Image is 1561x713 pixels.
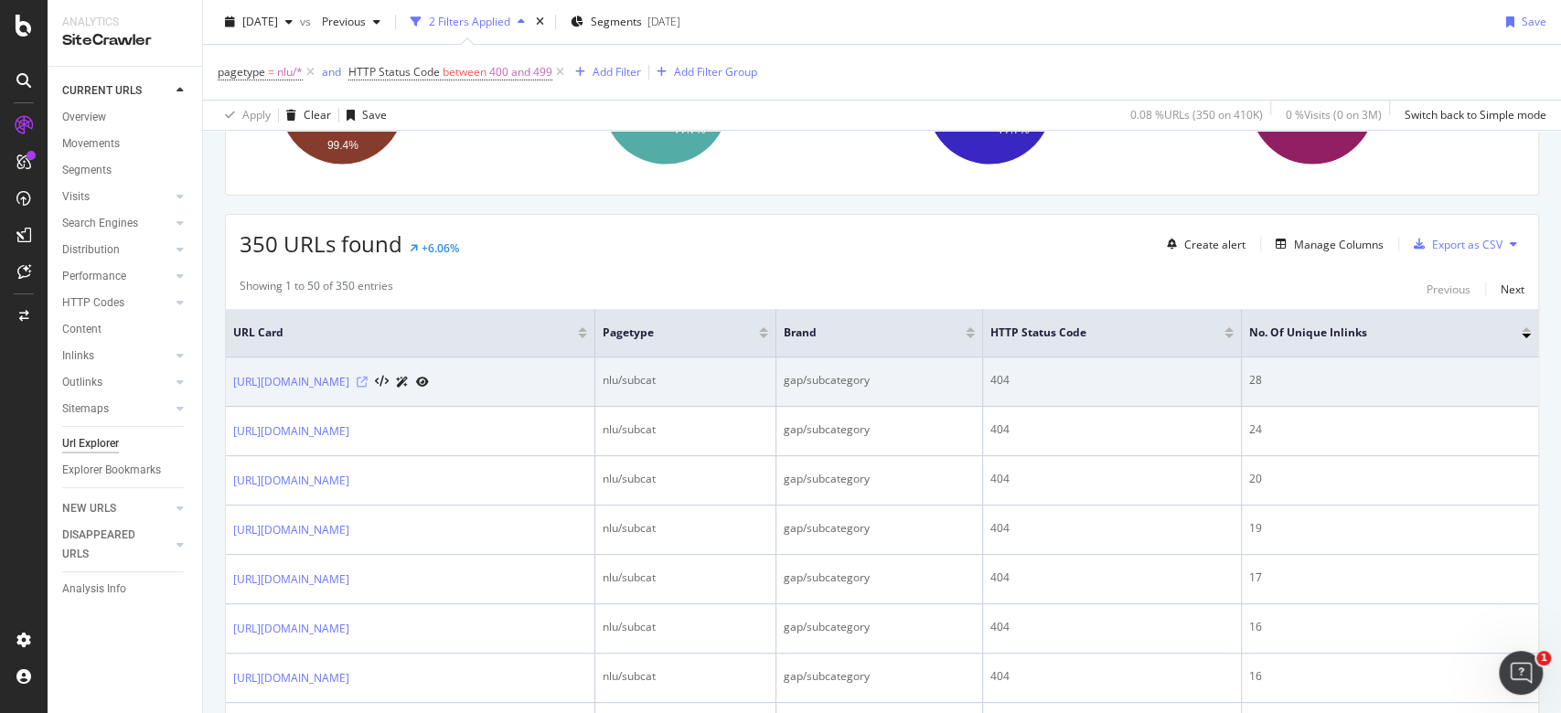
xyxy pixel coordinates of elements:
[1432,237,1502,252] div: Export as CSV
[1406,229,1502,259] button: Export as CSV
[784,471,975,487] div: gap/subcategory
[62,373,171,392] a: Outlinks
[218,101,271,130] button: Apply
[62,134,120,154] div: Movements
[1536,651,1551,665] span: 1
[357,377,368,388] a: Visit Online Page
[62,461,161,480] div: Explorer Bookmarks
[62,293,171,313] a: HTTP Codes
[62,461,189,480] a: Explorer Bookmarks
[62,580,126,599] div: Analysis Info
[233,669,349,687] a: [URL][DOMAIN_NAME]
[1249,619,1531,635] div: 16
[322,64,341,80] div: and
[784,421,975,438] div: gap/subcategory
[62,30,187,51] div: SiteCrawler
[240,229,402,259] span: 350 URLs found
[990,325,1198,341] span: HTTP Status Code
[1130,107,1263,122] div: 0.08 % URLs ( 350 on 410K )
[532,13,548,31] div: times
[990,520,1235,537] div: 404
[784,619,975,635] div: gap/subcategory
[1210,22,1520,181] div: A chart.
[422,240,459,256] div: +6.06%
[375,376,389,388] button: View HTML Source
[603,372,768,388] div: nlu/subcat
[62,499,116,518] div: NEW URLS
[62,134,189,154] a: Movements
[62,434,189,453] a: Url Explorer
[233,373,349,391] a: [URL][DOMAIN_NAME]
[1249,471,1531,487] div: 20
[1501,278,1524,300] button: Next
[674,123,705,136] text: 77.7%
[62,320,102,339] div: Content
[277,59,303,85] span: nlu/*
[568,61,641,83] button: Add Filter
[647,14,680,29] div: [DATE]
[1184,237,1246,252] div: Create alert
[233,325,573,341] span: URL Card
[62,240,171,260] a: Distribution
[603,325,732,341] span: pagetype
[591,14,642,29] span: Segments
[1160,229,1246,259] button: Create alert
[1268,233,1384,255] button: Manage Columns
[603,471,768,487] div: nlu/subcat
[62,267,171,286] a: Performance
[300,14,315,29] span: vs
[1249,421,1531,438] div: 24
[62,161,189,180] a: Segments
[62,81,171,101] a: CURRENT URLS
[62,373,102,392] div: Outlinks
[998,123,1029,136] text: 77.7%
[1249,569,1531,586] div: 17
[62,187,90,207] div: Visits
[403,7,532,37] button: 2 Filters Applied
[62,346,171,366] a: Inlinks
[416,372,429,391] a: URL Inspection
[784,520,975,537] div: gap/subcategory
[1499,7,1546,37] button: Save
[1294,237,1384,252] div: Manage Columns
[233,570,349,589] a: [URL][DOMAIN_NAME]
[990,619,1235,635] div: 404
[62,161,112,180] div: Segments
[1427,282,1470,297] div: Previous
[1286,107,1382,122] div: 0 % Visits ( 0 on 3M )
[233,620,349,638] a: [URL][DOMAIN_NAME]
[315,14,366,29] span: Previous
[362,107,387,122] div: Save
[603,569,768,586] div: nlu/subcat
[62,320,189,339] a: Content
[990,668,1235,685] div: 404
[62,267,126,286] div: Performance
[990,421,1235,438] div: 404
[443,64,486,80] span: between
[62,214,138,233] div: Search Engines
[62,526,155,564] div: DISAPPEARED URLS
[1427,278,1470,300] button: Previous
[242,107,271,122] div: Apply
[62,240,120,260] div: Distribution
[322,63,341,80] button: and
[62,81,142,101] div: CURRENT URLS
[268,64,274,80] span: =
[603,520,768,537] div: nlu/subcat
[563,7,688,37] button: Segments[DATE]
[429,14,510,29] div: 2 Filters Applied
[218,64,265,80] span: pagetype
[1522,14,1546,29] div: Save
[784,668,975,685] div: gap/subcategory
[62,187,171,207] a: Visits
[674,64,757,80] div: Add Filter Group
[1499,651,1543,695] iframe: Intercom live chat
[279,101,331,130] button: Clear
[62,108,106,127] div: Overview
[784,372,975,388] div: gap/subcategory
[784,569,975,586] div: gap/subcategory
[990,569,1235,586] div: 404
[62,434,119,453] div: Url Explorer
[1397,101,1546,130] button: Switch back to Simple mode
[62,293,124,313] div: HTTP Codes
